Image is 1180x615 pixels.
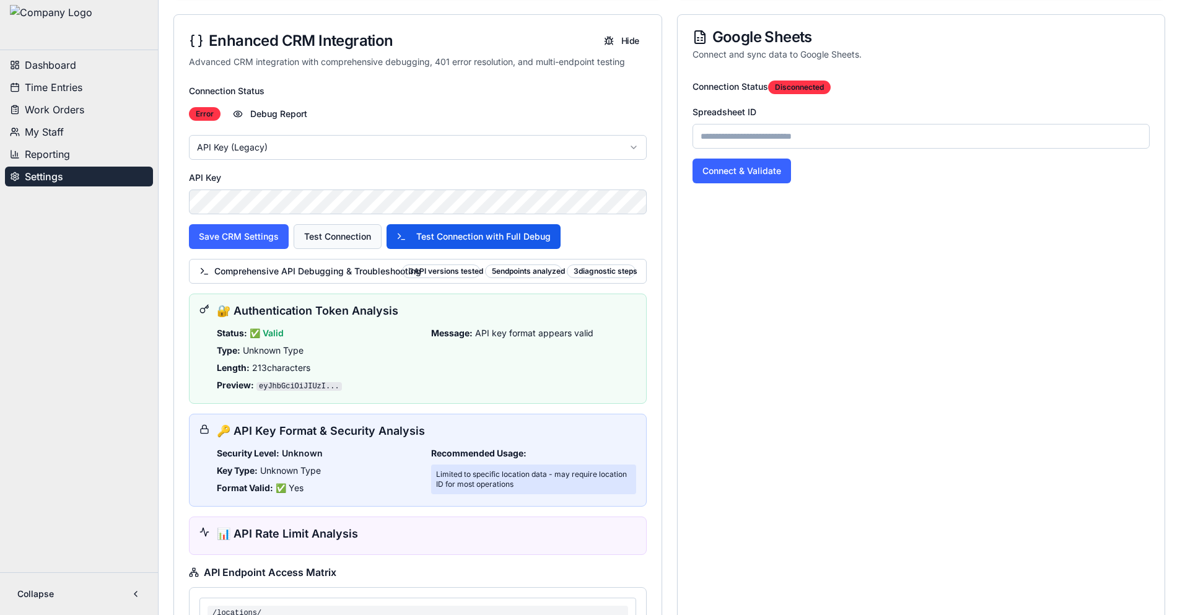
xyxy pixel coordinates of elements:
div: error [189,107,221,121]
strong: Length: [217,362,250,373]
button: Settings [5,167,153,186]
button: Save CRM Settings [189,224,289,249]
strong: Message: [431,328,473,338]
button: Time Entries [5,77,153,97]
strong: Security Level: [217,448,279,458]
div: Connect and sync data to Google Sheets. [693,48,1150,61]
span: Reporting [25,147,70,162]
button: Dashboard [5,55,153,75]
div: ✅ Yes [217,482,421,494]
button: Collapse [10,583,148,605]
span: Comprehensive API Debugging & Troubleshooting [199,265,397,277]
strong: Type: [217,345,240,355]
strong: Format Valid: [217,482,273,493]
label: API Key [189,172,221,183]
div: Google Sheets [693,30,1150,45]
button: Reporting [5,144,153,164]
div: 🔐 Authentication Token Analysis [217,302,636,320]
button: Debug Report [225,103,315,125]
div: disconnected [768,81,831,94]
div: 213 characters [217,362,421,374]
button: Test Connection [294,224,382,249]
div: Unknown Type [217,465,421,477]
span: ✅ Valid [250,328,284,338]
button: Comprehensive API Debugging & Troubleshooting3API versions tested5endpoints analyzed3diagnostic s... [189,259,647,284]
strong: Key Type: [217,465,258,476]
button: Hide [597,30,647,52]
span: Dashboard [25,58,76,72]
div: Unknown Type [217,344,421,357]
img: Company Logo [10,5,92,45]
strong: Preview: [217,380,254,390]
code: eyJhbGciOiJIUzI... [256,382,342,391]
button: Test Connection with Full Debug [387,224,561,249]
span: Settings [25,169,63,184]
span: API Endpoint Access Matrix [204,565,336,580]
span: Work Orders [25,102,84,117]
div: 3 diagnostic steps [567,264,636,278]
div: 5 endpoints analyzed [485,264,562,278]
button: Connect & Validate [693,159,791,183]
strong: Status: [217,328,247,338]
div: Limited to specific location data - may require location ID for most operations [431,465,636,494]
span: Unknown [282,448,323,458]
div: Enhanced CRM Integration [189,30,647,52]
label: Connection Status [189,85,264,96]
div: 📊 API Rate Limit Analysis [217,525,636,543]
div: 3 API versions tested [402,264,480,278]
label: Connection Status [693,81,768,92]
label: Spreadsheet ID [693,107,756,117]
button: My Staff [5,122,153,142]
strong: Recommended Usage: [431,448,527,458]
span: My Staff [25,124,64,139]
div: 🔑 API Key Format & Security Analysis [217,422,636,440]
span: Time Entries [25,80,82,95]
div: API key format appears valid [431,327,636,339]
span: Collapse [17,588,54,600]
button: Work Orders [5,100,153,120]
div: Advanced CRM integration with comprehensive debugging, 401 error resolution, and multi-endpoint t... [189,56,647,68]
